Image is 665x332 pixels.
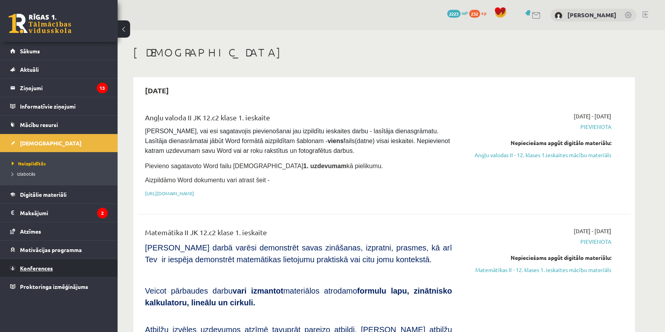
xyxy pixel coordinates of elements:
[20,121,58,128] span: Mācību resursi
[145,243,452,264] span: [PERSON_NAME] darbā varēsi demonstrēt savas zināšanas, izpratni, prasmes, kā arī Tev ir iespēja d...
[464,123,611,131] span: Pievienota
[137,81,177,100] h2: [DATE]
[20,283,88,290] span: Proktoringa izmēģinājums
[10,79,108,97] a: Ziņojumi13
[20,265,53,272] span: Konferences
[464,151,611,159] a: Angļu valodas II - 12. klases 1.ieskaites mācību materiāls
[145,227,452,241] div: Matemātika II JK 12.c2 klase 1. ieskaite
[464,139,611,147] div: Nepieciešams apgūt digitālo materiālu:
[145,190,194,196] a: [URL][DOMAIN_NAME]
[464,238,611,246] span: Pievienota
[145,128,451,154] span: [PERSON_NAME], vai esi sagatavojis pievienošanai jau izpildītu ieskaites darbu - lasītāja dienasg...
[20,140,82,147] span: [DEMOGRAPHIC_DATA]
[12,170,110,177] a: Izlabotās
[20,191,67,198] span: Digitālie materiāli
[447,10,468,16] a: 2223 mP
[9,14,71,33] a: Rīgas 1. Tālmācības vidusskola
[464,254,611,262] div: Nepieciešams apgūt digitālo materiālu:
[447,10,460,18] span: 2223
[232,287,283,295] b: vari izmantot
[20,204,108,222] legend: Maksājumi
[10,185,108,203] a: Digitālie materiāli
[10,42,108,60] a: Sākums
[10,60,108,78] a: Aktuāli
[303,163,346,169] strong: 1. uzdevumam
[97,208,108,218] i: 2
[145,287,452,307] b: formulu lapu, zinātnisko kalkulatoru, lineālu un cirkuli.
[481,10,486,16] span: xp
[328,138,344,144] strong: viens
[469,10,490,16] a: 232 xp
[464,266,611,274] a: Matemātikas II - 12. klases 1. ieskaites mācību materiāls
[10,278,108,296] a: Proktoringa izmēģinājums
[574,112,611,120] span: [DATE] - [DATE]
[10,259,108,277] a: Konferences
[12,160,110,167] a: Neizpildītās
[567,11,616,19] a: [PERSON_NAME]
[145,112,452,127] div: Angļu valoda II JK 12.c2 klase 1. ieskaite
[20,47,40,54] span: Sākums
[145,287,452,307] span: Veicot pārbaudes darbu materiālos atrodamo
[10,116,108,134] a: Mācību resursi
[20,97,108,115] legend: Informatīvie ziņojumi
[10,134,108,152] a: [DEMOGRAPHIC_DATA]
[20,228,41,235] span: Atzīmes
[20,79,108,97] legend: Ziņojumi
[97,83,108,93] i: 13
[10,241,108,259] a: Motivācijas programma
[574,227,611,235] span: [DATE] - [DATE]
[10,97,108,115] a: Informatīvie ziņojumi
[133,46,635,59] h1: [DEMOGRAPHIC_DATA]
[12,171,35,177] span: Izlabotās
[10,222,108,240] a: Atzīmes
[145,177,270,183] span: Aizpildāmo Word dokumentu vari atrast šeit -
[20,246,82,253] span: Motivācijas programma
[469,10,480,18] span: 232
[554,12,562,20] img: Daniels Strazds
[20,66,39,73] span: Aktuāli
[12,160,46,167] span: Neizpildītās
[462,10,468,16] span: mP
[10,204,108,222] a: Maksājumi2
[145,163,383,169] span: Pievieno sagatavoto Word failu [DEMOGRAPHIC_DATA] kā pielikumu.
